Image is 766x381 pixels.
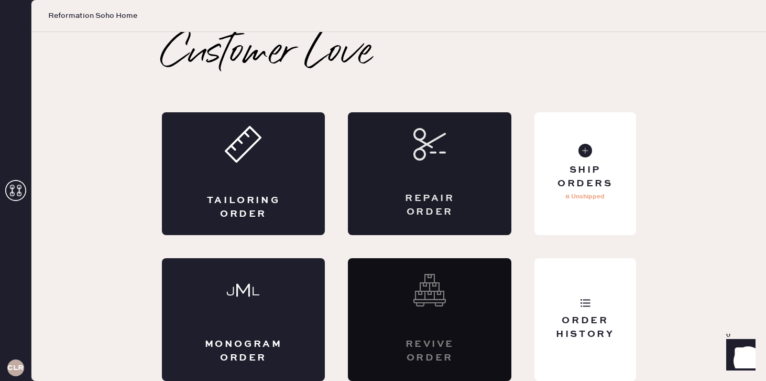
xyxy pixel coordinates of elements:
div: Interested? Contact us at care@hemster.co [348,258,511,381]
div: Ship Orders [543,164,627,190]
div: Order History [543,314,627,341]
div: Tailoring Order [204,194,283,220]
div: Revive order [390,338,469,364]
h3: CLR [7,364,24,372]
span: Reformation Soho Home [48,10,137,21]
div: Monogram Order [204,338,283,364]
iframe: Front Chat [716,334,761,379]
p: 8 Unshipped [565,190,605,203]
h2: Customer Love [162,33,372,75]
div: Repair Order [390,192,469,218]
